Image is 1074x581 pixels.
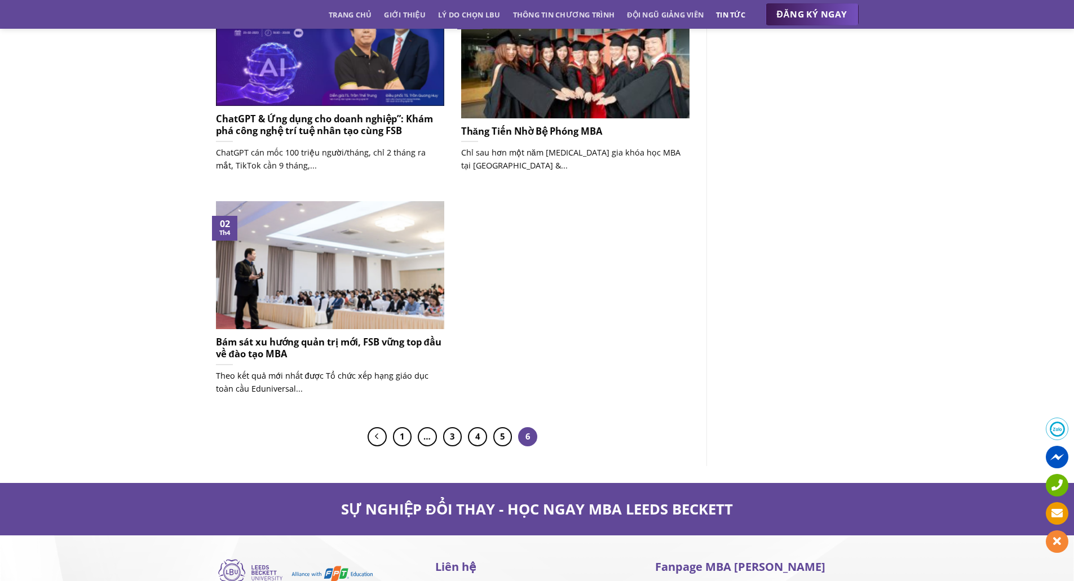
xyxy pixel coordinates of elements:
[777,7,847,21] span: ĐĂNG KÝ NGAY
[329,5,372,25] a: Trang chủ
[384,5,426,25] a: Giới thiệu
[216,369,444,395] p: Theo kết quả mới nhất được Tổ chức xếp hạng giáo dục toàn cầu Eduniversal...
[461,125,690,138] h5: Thăng Tiến Nhờ Bệ Phóng MBA
[216,113,444,137] h5: ChatGPT & Ứng dụng cho doanh nghiệp”: Khám phá công nghệ trí tuệ nhân tạo cùng FSB
[438,5,501,25] a: Lý do chọn LBU
[627,5,704,25] a: Đội ngũ giảng viên
[216,336,444,360] h5: Bám sát xu hướng quản trị mới, FSB vững top đầu về đào tạo MBA
[461,146,690,172] p: Chỉ sau hơn một năm [MEDICAL_DATA] gia khóa học MBA tại [GEOGRAPHIC_DATA] &...
[443,427,462,446] a: 3
[716,5,745,25] a: Tin tức
[518,427,537,446] span: 6
[513,5,615,25] a: Thông tin chương trình
[393,427,412,446] a: 1
[435,558,638,576] h3: Liên hệ
[468,427,487,446] a: 4
[493,427,512,446] a: 5
[216,500,859,518] h2: SỰ NGHIỆP ĐỔI THAY - HỌC NGAY MBA LEEDS BECKETT
[418,427,437,446] span: …
[216,201,444,407] a: Bám sát xu hướng quản trị mới, FSB vững top đầu về đào tạo MBA Theo kết quả mới nhất được Tổ chức...
[655,558,858,576] h3: Fanpage MBA [PERSON_NAME]
[216,146,444,172] p: ChatGPT cán mốc 100 triệu người/tháng, chỉ 2 tháng ra mắt, TikTok cần 9 tháng,...
[766,3,859,26] a: ĐĂNG KÝ NGAY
